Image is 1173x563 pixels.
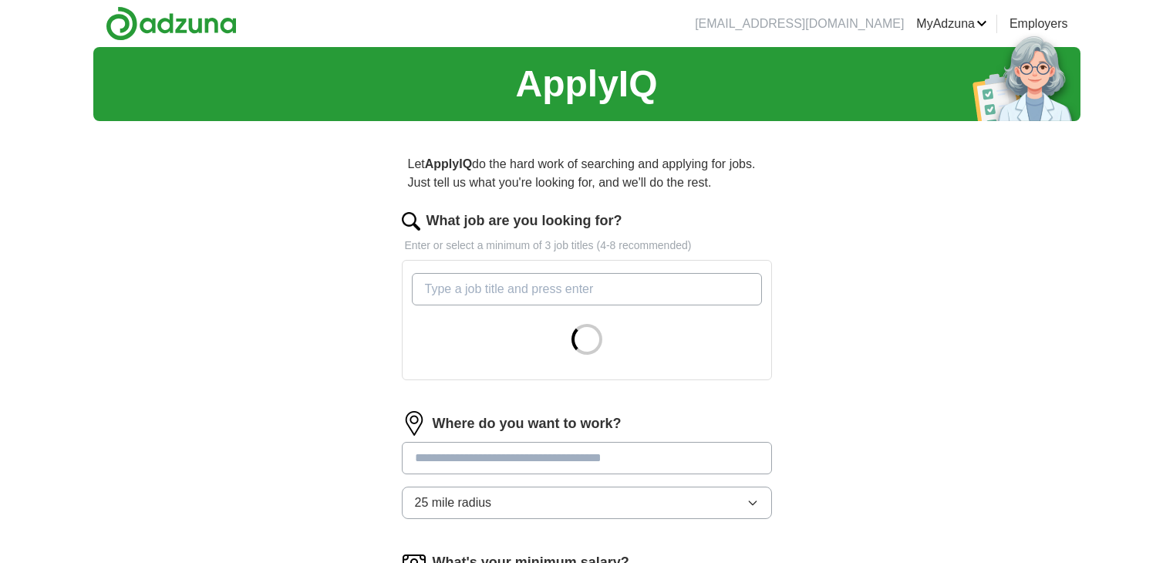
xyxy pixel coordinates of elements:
li: [EMAIL_ADDRESS][DOMAIN_NAME] [695,15,904,33]
button: 25 mile radius [402,487,772,519]
strong: ApplyIQ [425,157,472,170]
img: Adzuna logo [106,6,237,41]
p: Enter or select a minimum of 3 job titles (4-8 recommended) [402,238,772,254]
label: Where do you want to work? [433,413,622,434]
label: What job are you looking for? [426,211,622,231]
p: Let do the hard work of searching and applying for jobs. Just tell us what you're looking for, an... [402,149,772,198]
a: Employers [1010,15,1068,33]
img: location.png [402,411,426,436]
a: MyAdzuna [916,15,987,33]
span: 25 mile radius [415,494,492,512]
h1: ApplyIQ [515,56,657,112]
input: Type a job title and press enter [412,273,762,305]
img: search.png [402,212,420,231]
